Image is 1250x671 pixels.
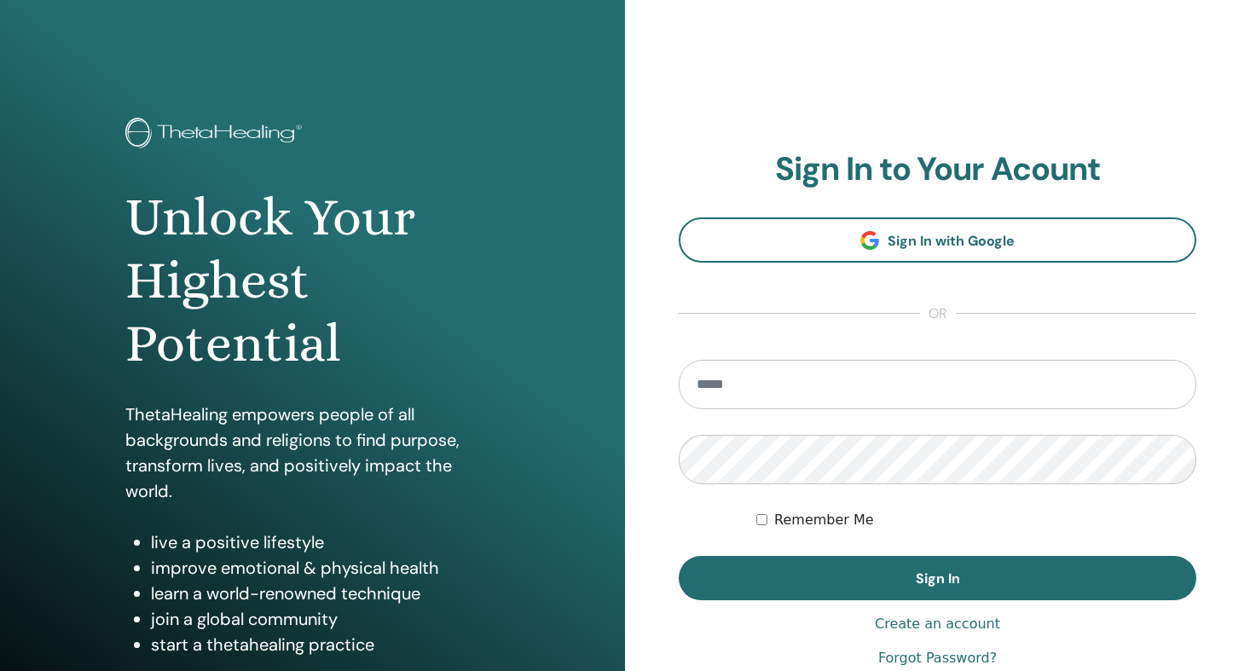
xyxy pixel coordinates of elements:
a: Forgot Password? [878,648,997,668]
a: Create an account [875,614,1000,634]
a: Sign In with Google [679,217,1196,263]
li: learn a world-renowned technique [151,581,500,606]
button: Sign In [679,556,1196,600]
h2: Sign In to Your Acount [679,150,1196,189]
li: improve emotional & physical health [151,555,500,581]
li: join a global community [151,606,500,632]
p: ThetaHealing empowers people of all backgrounds and religions to find purpose, transform lives, a... [125,402,500,504]
span: or [920,304,956,324]
li: live a positive lifestyle [151,529,500,555]
li: start a thetahealing practice [151,632,500,657]
h1: Unlock Your Highest Potential [125,186,500,376]
label: Remember Me [774,510,874,530]
span: Sign In with Google [888,232,1015,250]
div: Keep me authenticated indefinitely or until I manually logout [756,510,1196,530]
span: Sign In [916,570,960,587]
